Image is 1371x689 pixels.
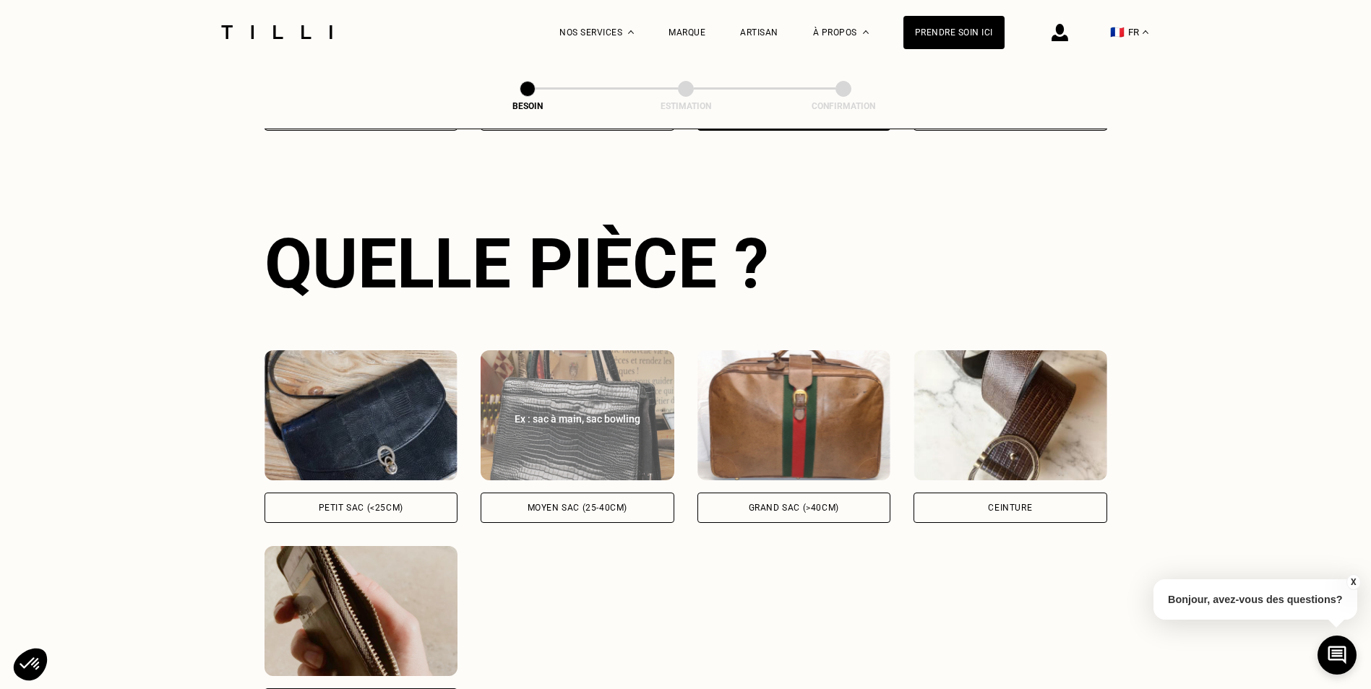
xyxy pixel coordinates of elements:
div: Grand sac (>40cm) [749,503,839,512]
img: Menu déroulant à propos [863,30,869,34]
img: icône connexion [1052,24,1068,41]
a: Artisan [740,27,778,38]
img: Tilli retouche votre Petit sac (<25cm) [265,350,458,480]
img: menu déroulant [1143,30,1148,34]
div: Besoin [455,101,600,111]
span: 🇫🇷 [1110,25,1125,39]
img: Tilli retouche votre Ceinture [914,350,1107,480]
img: Logo du service de couturière Tilli [216,25,338,39]
a: Prendre soin ici [903,16,1005,49]
img: Tilli retouche votre Grand sac (>40cm) [697,350,891,480]
div: Confirmation [771,101,916,111]
div: Ex : sac à main, sac bowling [497,412,658,426]
a: Marque [669,27,705,38]
div: Quelle pièce ? [265,223,1107,304]
button: X [1346,574,1360,590]
div: Moyen sac (25-40cm) [528,503,627,512]
div: Estimation [614,101,758,111]
div: Ceinture [988,503,1032,512]
img: Menu déroulant [628,30,634,34]
img: Tilli retouche votre Moyen sac (25-40cm) [481,350,674,480]
p: Bonjour, avez-vous des questions? [1153,579,1357,620]
img: Tilli retouche votre Portefeuille & Pochette [265,546,458,676]
div: Petit sac (<25cm) [319,503,403,512]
